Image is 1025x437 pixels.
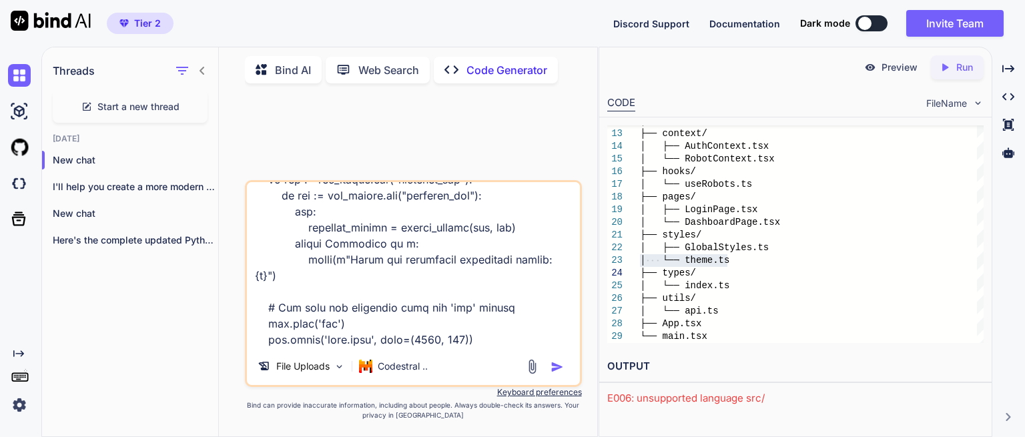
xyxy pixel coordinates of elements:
p: File Uploads [276,360,330,373]
button: Invite Team [906,10,1004,37]
h2: OUTPUT [599,351,992,382]
div: 16 [607,165,623,178]
img: attachment [525,359,540,374]
p: Codestral .. [378,360,428,373]
span: ├── styles/ [640,230,701,240]
div: 22 [607,242,623,254]
img: icon [551,360,564,374]
p: Preview [882,61,918,74]
span: FileName [926,97,967,110]
span: │ ├── AuthContext.tsx [640,141,769,151]
span: │ └── api.ts [640,306,719,316]
span: Tier 2 [134,17,161,30]
div: 29 [607,330,623,343]
img: premium [119,19,129,27]
img: darkCloudIdeIcon [8,172,31,195]
span: ├── hooks/ [640,166,696,177]
h1: Threads [53,63,95,79]
p: Bind can provide inaccurate information, including about people. Always double-check its answers.... [245,400,582,420]
span: ├── context/ [640,128,707,139]
p: Keyboard preferences [245,387,582,398]
div: 20 [607,216,623,229]
p: I'll help you create a more modern versi... [53,180,218,193]
img: chat [8,64,31,87]
div: 15 [607,153,623,165]
textarea: loremi dol sitame con adipis elit seddoe temporinci utlabo etdolorem aliqua enim admini ve quisno... [247,182,580,348]
span: Dark mode [800,17,850,30]
div: 27 [607,305,623,318]
span: │ └── RobotContext.tsx [640,153,775,164]
div: 14 [607,140,623,153]
span: ├── types/ [640,268,696,278]
span: │ └── theme.ts [640,255,729,266]
img: Pick Models [334,361,345,372]
p: Run [956,61,973,74]
div: CODE [607,95,635,111]
img: Codestral 25.01 [359,360,372,373]
div: E006: unsupported language src/ [607,391,984,406]
span: │ └── useRobots.ts [640,179,752,189]
img: chevron down [972,97,984,109]
h2: [DATE] [42,133,218,144]
span: Start a new thread [97,100,180,113]
span: └── main.tsx [640,331,707,342]
div: 19 [607,203,623,216]
p: Here's the complete updated Python scrip... [53,234,218,247]
div: 25 [607,280,623,292]
p: Code Generator [466,62,547,78]
span: │ └── DashboardPage.tsx [640,217,780,228]
div: 26 [607,292,623,305]
span: Documentation [709,18,780,29]
button: premiumTier 2 [107,13,174,34]
div: 23 [607,254,623,267]
div: 24 [607,267,623,280]
span: │ └── index.ts [640,280,729,291]
img: ai-studio [8,100,31,123]
div: 13 [607,127,623,140]
button: Discord Support [613,17,689,31]
span: │ ├── GlobalStyles.ts [640,242,769,253]
img: Bind AI [11,11,91,31]
img: settings [8,394,31,416]
img: preview [864,61,876,73]
button: Documentation [709,17,780,31]
div: 28 [607,318,623,330]
p: New chat [53,153,218,167]
div: 18 [607,191,623,203]
span: ├── App.tsx [640,318,701,329]
span: Discord Support [613,18,689,29]
span: ├── pages/ [640,191,696,202]
div: 21 [607,229,623,242]
img: githubLight [8,136,31,159]
span: ├── utils/ [640,293,696,304]
p: Web Search [358,62,419,78]
p: New chat [53,207,218,220]
span: │ ├── LoginPage.tsx [640,204,757,215]
div: 17 [607,178,623,191]
p: Bind AI [275,62,311,78]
